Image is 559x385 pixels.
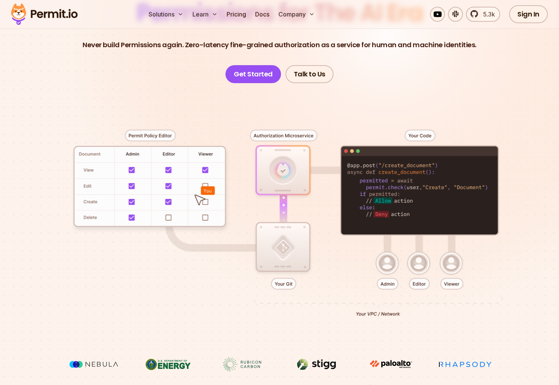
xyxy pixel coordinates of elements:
img: paloalto [363,357,419,371]
img: Permit logo [8,1,81,27]
button: Solutions [146,7,186,22]
a: Sign In [509,5,548,23]
a: Docs [252,7,272,22]
button: Company [275,7,318,22]
img: Nebula [66,357,122,372]
img: US department of energy [140,357,196,372]
a: Get Started [225,65,281,83]
a: Pricing [224,7,249,22]
p: Never build Permissions again. Zero-latency fine-grained authorization as a service for human and... [83,40,476,50]
span: 5.3k [479,10,495,19]
img: Rhapsody Health [437,357,493,372]
button: Learn [189,7,221,22]
a: Talk to Us [286,65,334,83]
a: 5.3k [466,7,500,22]
img: Stigg [289,357,345,372]
img: Rubicon [214,357,270,372]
